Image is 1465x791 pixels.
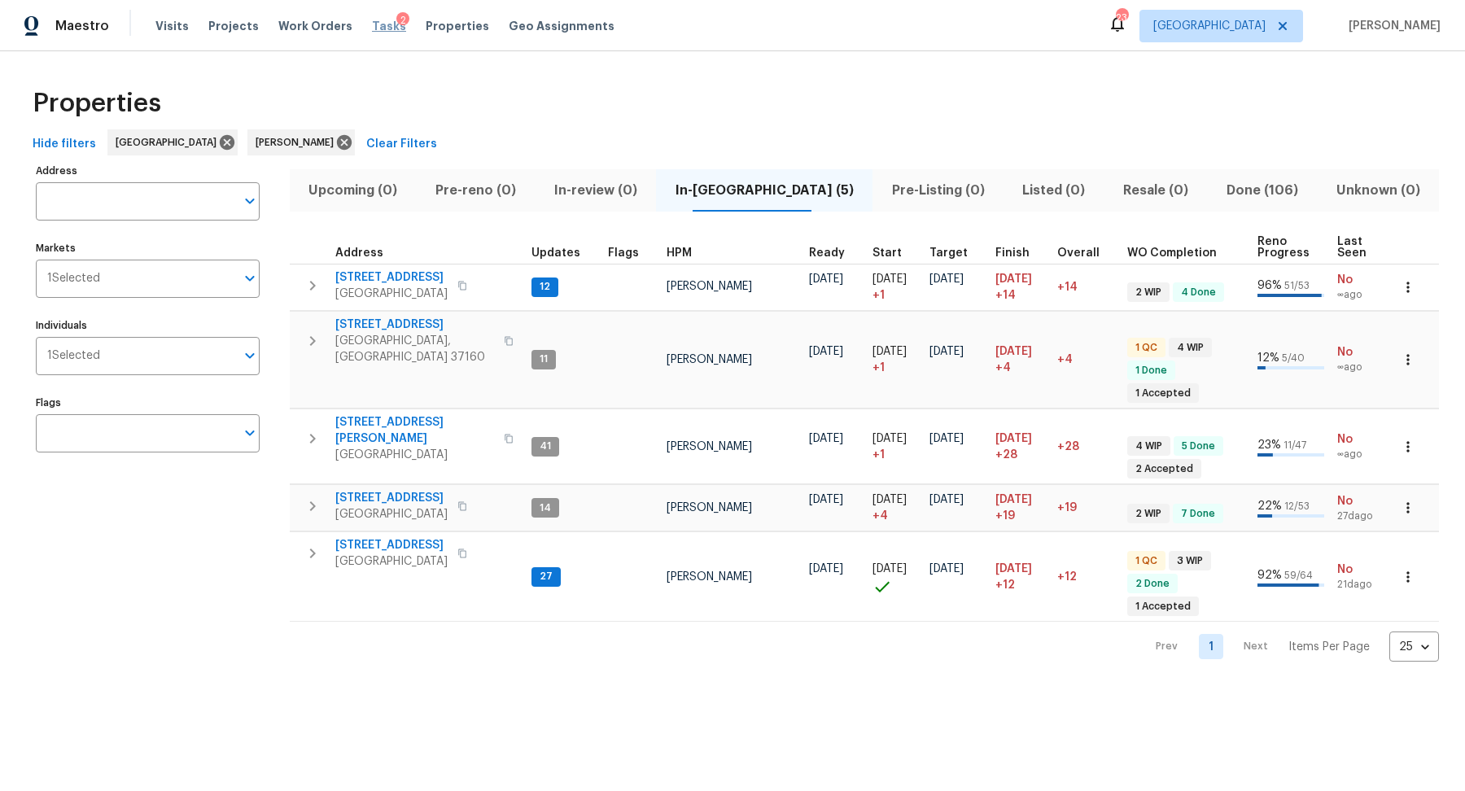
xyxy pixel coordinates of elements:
[1129,286,1168,299] span: 2 WIP
[989,485,1051,531] td: Scheduled to finish 19 day(s) late
[1284,281,1310,291] span: 51 / 53
[533,352,554,366] span: 11
[882,179,994,202] span: Pre-Listing (0)
[872,563,907,575] span: [DATE]
[995,577,1015,593] span: +12
[809,494,843,505] span: [DATE]
[866,409,923,484] td: Project started 1 days late
[872,247,902,259] span: Start
[1257,570,1282,581] span: 92 %
[1257,236,1310,259] span: Reno Progress
[1337,288,1381,302] span: ∞ ago
[1051,409,1121,484] td: 28 day(s) past target finish date
[872,433,907,444] span: [DATE]
[1140,631,1439,662] nav: Pagination Navigation
[809,563,843,575] span: [DATE]
[36,243,260,253] label: Markets
[666,179,863,202] span: In-[GEOGRAPHIC_DATA] (5)
[1284,570,1313,580] span: 59 / 64
[1116,10,1127,26] div: 23
[1051,485,1121,531] td: 19 day(s) past target finish date
[866,311,923,409] td: Project started 1 days late
[872,247,916,259] div: Actual renovation start date
[335,414,494,447] span: [STREET_ADDRESS][PERSON_NAME]
[995,247,1030,259] span: Finish
[426,179,526,202] span: Pre-reno (0)
[1174,507,1222,521] span: 7 Done
[396,12,409,28] div: 2
[667,247,692,259] span: HPM
[929,494,964,505] span: [DATE]
[1129,341,1164,355] span: 1 QC
[300,179,407,202] span: Upcoming (0)
[866,532,923,622] td: Project started on time
[335,490,448,506] span: [STREET_ADDRESS]
[1129,387,1197,400] span: 1 Accepted
[929,433,964,444] span: [DATE]
[238,422,261,444] button: Open
[116,134,223,151] span: [GEOGRAPHIC_DATA]
[667,571,752,583] span: [PERSON_NAME]
[1129,364,1174,378] span: 1 Done
[1337,344,1381,361] span: No
[335,553,448,570] span: [GEOGRAPHIC_DATA]
[1129,439,1169,453] span: 4 WIP
[1129,600,1197,614] span: 1 Accepted
[238,190,261,212] button: Open
[335,317,494,333] span: [STREET_ADDRESS]
[33,134,96,155] span: Hide filters
[1170,341,1210,355] span: 4 WIP
[995,433,1032,444] span: [DATE]
[929,247,982,259] div: Target renovation project end date
[107,129,238,155] div: [GEOGRAPHIC_DATA]
[1337,236,1367,259] span: Last Seen
[1337,448,1381,461] span: ∞ ago
[1057,247,1100,259] span: Overall
[509,18,614,34] span: Geo Assignments
[360,129,444,160] button: Clear Filters
[47,272,100,286] span: 1 Selected
[995,287,1016,304] span: +14
[667,441,752,452] span: [PERSON_NAME]
[667,502,752,513] span: [PERSON_NAME]
[872,494,907,505] span: [DATE]
[872,346,907,357] span: [DATE]
[1284,501,1310,511] span: 12 / 53
[247,129,355,155] div: [PERSON_NAME]
[426,18,489,34] span: Properties
[1175,439,1222,453] span: 5 Done
[1284,440,1306,450] span: 11 / 47
[1051,311,1121,409] td: 4 day(s) past target finish date
[1337,272,1381,288] span: No
[366,134,437,155] span: Clear Filters
[872,360,885,376] span: + 1
[608,247,639,259] span: Flags
[1114,179,1198,202] span: Resale (0)
[1257,280,1282,291] span: 96 %
[208,18,259,34] span: Projects
[809,273,843,285] span: [DATE]
[667,354,752,365] span: [PERSON_NAME]
[335,269,448,286] span: [STREET_ADDRESS]
[1257,352,1279,364] span: 12 %
[1057,571,1077,583] span: +12
[866,264,923,310] td: Project started 1 days late
[155,18,189,34] span: Visits
[1129,462,1200,476] span: 2 Accepted
[1057,502,1077,513] span: +19
[533,501,558,515] span: 14
[1257,439,1281,451] span: 23 %
[989,264,1051,310] td: Scheduled to finish 14 day(s) late
[1129,507,1168,521] span: 2 WIP
[995,273,1032,285] span: [DATE]
[872,273,907,285] span: [DATE]
[809,247,845,259] span: Ready
[1057,441,1079,452] span: +28
[533,280,557,294] span: 12
[335,506,448,522] span: [GEOGRAPHIC_DATA]
[989,311,1051,409] td: Scheduled to finish 4 day(s) late
[1170,554,1209,568] span: 3 WIP
[335,247,383,259] span: Address
[1057,247,1114,259] div: Days past target finish date
[989,409,1051,484] td: Scheduled to finish 28 day(s) late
